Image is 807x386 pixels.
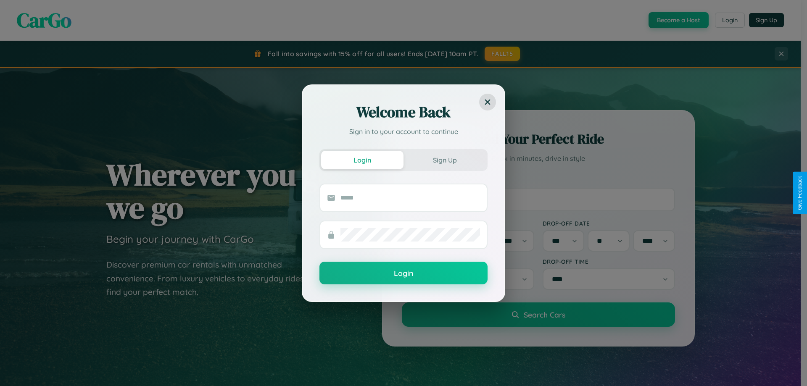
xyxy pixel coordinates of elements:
button: Sign Up [403,151,486,169]
p: Sign in to your account to continue [319,126,488,137]
button: Login [321,151,403,169]
div: Give Feedback [797,176,803,210]
button: Login [319,262,488,284]
h2: Welcome Back [319,102,488,122]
